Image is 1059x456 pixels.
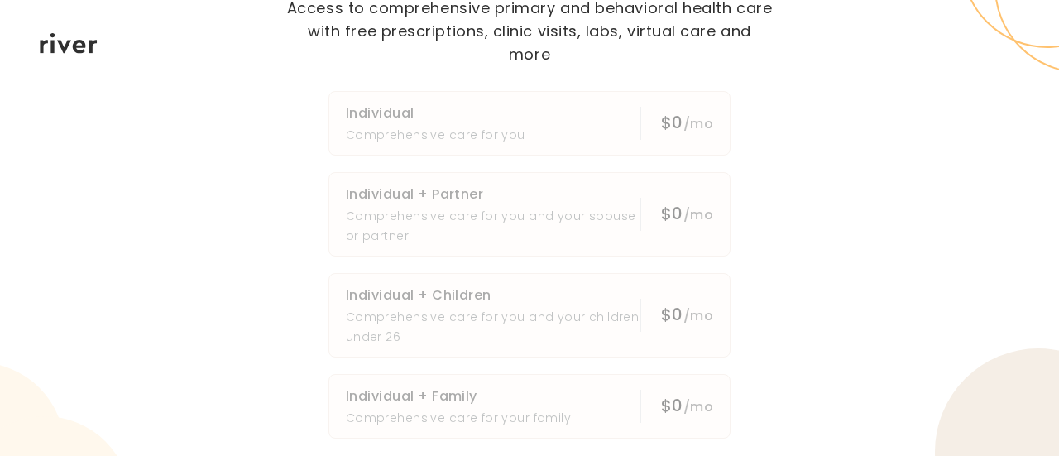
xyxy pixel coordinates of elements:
[683,306,713,325] span: /mo
[346,385,571,408] h3: Individual + Family
[661,303,713,328] div: $0
[346,102,525,125] h3: Individual
[683,114,713,133] span: /mo
[328,91,731,156] button: IndividualComprehensive care for you$0/mo
[661,202,713,227] div: $0
[346,408,571,428] p: Comprehensive care for your family
[683,205,713,224] span: /mo
[328,172,731,257] button: Individual + PartnerComprehensive care for you and your spouse or partner$0/mo
[328,374,731,439] button: Individual + FamilyComprehensive care for your family$0/mo
[683,397,713,416] span: /mo
[346,284,640,307] h3: Individual + Children
[661,111,713,136] div: $0
[346,183,640,206] h3: Individual + Partner
[346,125,525,145] p: Comprehensive care for you
[346,206,640,246] p: Comprehensive care for you and your spouse or partner
[661,394,713,419] div: $0
[328,273,731,358] button: Individual + ChildrenComprehensive care for you and your children under 26$0/mo
[346,307,640,347] p: Comprehensive care for you and your children under 26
